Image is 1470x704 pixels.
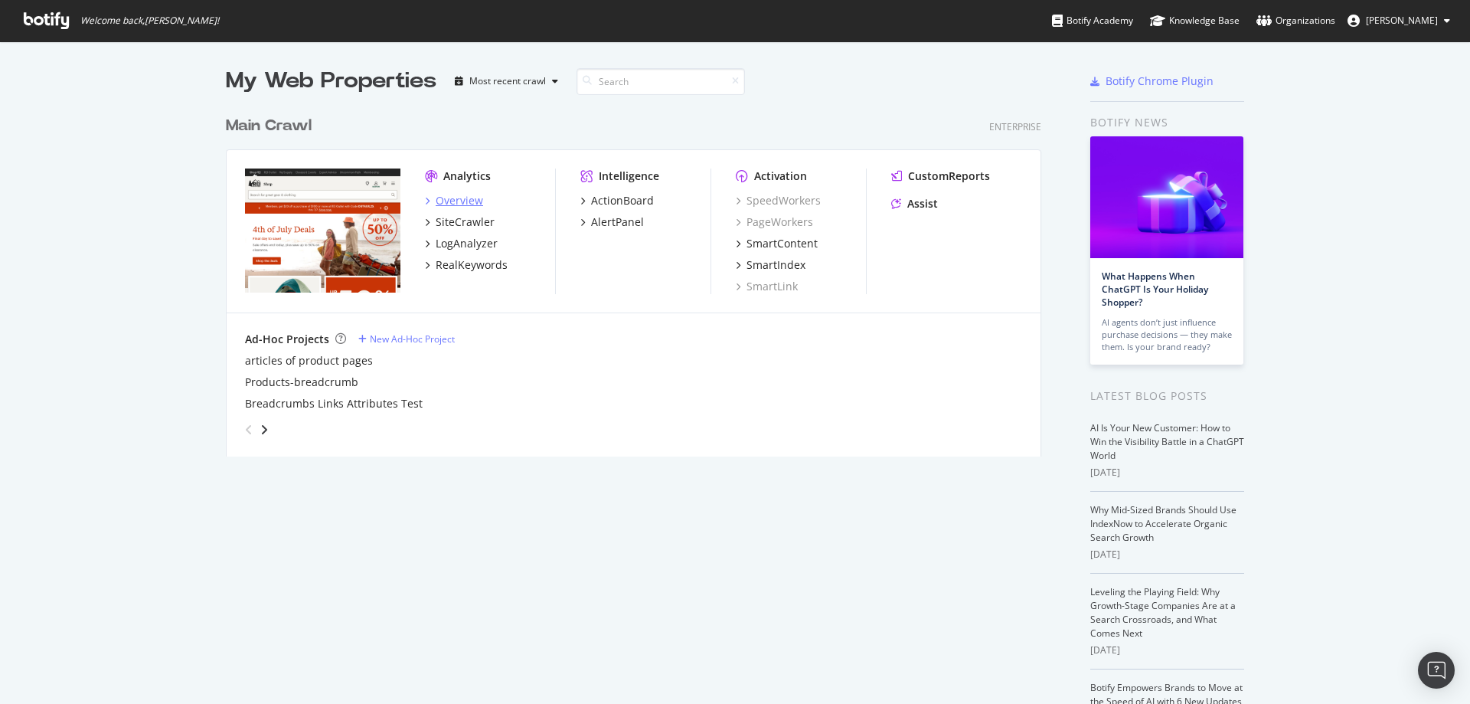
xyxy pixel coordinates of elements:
a: PageWorkers [736,214,813,230]
img: What Happens When ChatGPT Is Your Holiday Shopper? [1090,136,1243,258]
div: Knowledge Base [1150,13,1240,28]
div: [DATE] [1090,643,1244,657]
div: Latest Blog Posts [1090,388,1244,404]
a: LogAnalyzer [425,236,498,251]
a: SmartContent [736,236,818,251]
div: ActionBoard [591,193,654,208]
div: Botify Chrome Plugin [1106,74,1214,89]
div: Botify news [1090,114,1244,131]
div: [DATE] [1090,466,1244,480]
div: My Web Properties [226,66,436,97]
div: Main Crawl [226,115,312,137]
div: AlertPanel [591,214,644,230]
a: Main Crawl [226,115,318,137]
span: Sharon Lee [1366,14,1438,27]
button: Most recent crawl [449,69,564,93]
a: Why Mid-Sized Brands Should Use IndexNow to Accelerate Organic Search Growth [1090,503,1236,544]
div: Open Intercom Messenger [1418,652,1455,689]
a: What Happens When ChatGPT Is Your Holiday Shopper? [1102,270,1208,309]
a: New Ad-Hoc Project [358,332,455,345]
div: [DATE] [1090,548,1244,562]
div: SmartIndex [746,257,805,273]
div: Assist [907,196,938,211]
div: Organizations [1256,13,1335,28]
div: Botify Academy [1052,13,1133,28]
div: RealKeywords [436,257,508,273]
a: Assist [891,196,938,211]
a: Overview [425,193,483,208]
div: Activation [754,169,807,184]
div: angle-left [239,417,259,442]
div: angle-right [259,422,269,437]
a: Products-breadcrumb [245,375,358,390]
div: AI agents don’t just influence purchase decisions — they make them. Is your brand ready? [1102,316,1232,353]
a: Botify Chrome Plugin [1090,74,1214,89]
div: Enterprise [989,120,1041,133]
div: Overview [436,193,483,208]
a: SiteCrawler [425,214,495,230]
a: SpeedWorkers [736,193,821,208]
a: AlertPanel [580,214,644,230]
div: SmartContent [746,236,818,251]
img: rei.com [245,169,400,293]
div: Intelligence [599,169,659,184]
a: ActionBoard [580,193,654,208]
a: CustomReports [891,169,990,184]
a: SmartLink [736,279,798,294]
span: Welcome back, [PERSON_NAME] ! [80,15,219,27]
div: New Ad-Hoc Project [370,332,455,345]
input: Search [577,68,745,95]
a: Leveling the Playing Field: Why Growth-Stage Companies Are at a Search Crossroads, and What Comes... [1090,585,1236,640]
div: CustomReports [908,169,990,184]
button: [PERSON_NAME] [1335,8,1462,33]
a: Breadcrumbs Links Attributes Test [245,396,423,411]
div: Most recent crawl [469,77,546,86]
a: SmartIndex [736,257,805,273]
a: articles of product pages [245,353,373,368]
a: AI Is Your New Customer: How to Win the Visibility Battle in a ChatGPT World [1090,421,1244,462]
div: SiteCrawler [436,214,495,230]
div: LogAnalyzer [436,236,498,251]
div: Ad-Hoc Projects [245,332,329,347]
a: RealKeywords [425,257,508,273]
div: Analytics [443,169,491,184]
div: grid [226,97,1053,457]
